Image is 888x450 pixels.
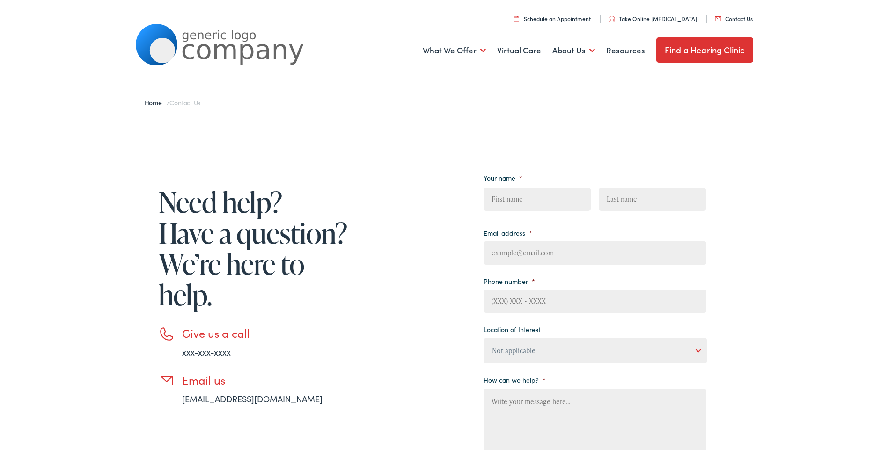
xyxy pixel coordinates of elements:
a: Resources [606,33,645,68]
a: About Us [552,33,595,68]
img: utility icon [715,16,721,21]
a: Contact Us [715,15,753,22]
img: utility icon [514,15,519,22]
label: Location of Interest [484,325,540,334]
label: Email address [484,229,532,237]
input: Last name [599,188,706,211]
img: utility icon [609,16,615,22]
h1: Need help? Have a question? We’re here to help. [159,187,351,310]
a: [EMAIL_ADDRESS][DOMAIN_NAME] [182,393,323,405]
h3: Email us [182,373,351,387]
a: Virtual Care [497,33,541,68]
label: Your name [484,174,522,182]
a: xxx-xxx-xxxx [182,346,231,358]
span: Contact Us [169,98,200,107]
input: First name [484,188,591,211]
input: example@email.com [484,241,706,265]
label: How can we help? [484,376,546,384]
a: Schedule an Appointment [514,15,591,22]
label: Phone number [484,277,535,285]
span: / [145,98,201,107]
a: Find a Hearing Clinic [656,37,753,63]
input: (XXX) XXX - XXXX [484,290,706,313]
h3: Give us a call [182,327,351,340]
a: Home [145,98,167,107]
a: Take Online [MEDICAL_DATA] [609,15,697,22]
a: What We Offer [423,33,486,68]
